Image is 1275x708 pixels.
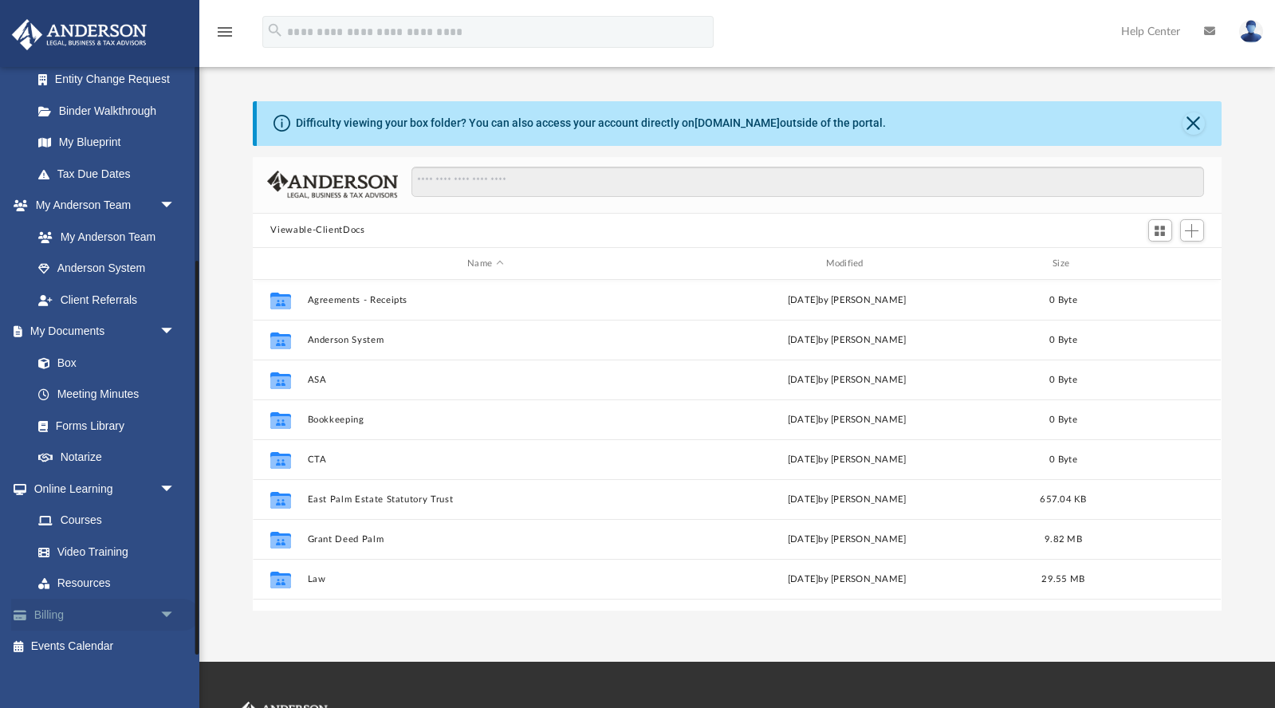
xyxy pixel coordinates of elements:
a: Box [22,347,183,379]
div: [DATE] by [PERSON_NAME] [670,533,1025,547]
a: Meeting Minutes [22,379,191,411]
div: [DATE] by [PERSON_NAME] [670,572,1025,587]
span: arrow_drop_down [159,190,191,222]
button: Switch to Grid View [1148,219,1172,242]
button: ASA [308,375,663,385]
button: Add [1180,219,1204,242]
span: 29.55 MB [1042,575,1085,584]
div: id [1103,257,1214,271]
a: Events Calendar [11,631,199,663]
button: Law [308,574,663,584]
div: Size [1032,257,1096,271]
a: Binder Walkthrough [22,95,199,127]
a: Billingarrow_drop_down [11,599,199,631]
a: Entity Change Request [22,64,199,96]
span: 0 Byte [1050,415,1078,424]
a: Tax Due Dates [22,158,199,190]
a: My Anderson Teamarrow_drop_down [11,190,191,222]
span: arrow_drop_down [159,473,191,505]
div: [DATE] by [PERSON_NAME] [670,333,1025,348]
i: menu [215,22,234,41]
a: My Blueprint [22,127,191,159]
button: Bookkeeping [308,415,663,425]
a: My Anderson Team [22,221,183,253]
span: 0 Byte [1050,296,1078,305]
div: [DATE] by [PERSON_NAME] [670,413,1025,427]
div: [DATE] by [PERSON_NAME] [670,293,1025,308]
button: Anderson System [308,335,663,345]
a: My Documentsarrow_drop_down [11,316,191,348]
div: grid [253,280,1221,611]
div: [DATE] by [PERSON_NAME] [670,373,1025,387]
i: search [266,22,284,39]
a: menu [215,30,234,41]
span: arrow_drop_down [159,599,191,631]
button: East Palm Estate Statutory Trust [308,494,663,505]
span: 657.04 KB [1041,495,1087,504]
div: [DATE] by [PERSON_NAME] [670,493,1025,507]
img: User Pic [1239,20,1263,43]
div: Difficulty viewing your box folder? You can also access your account directly on outside of the p... [296,115,886,132]
a: Forms Library [22,410,183,442]
button: Grant Deed Palm [308,534,663,545]
a: Video Training [22,536,183,568]
div: Modified [669,257,1025,271]
button: Close [1183,112,1205,135]
button: Agreements - Receipts [308,295,663,305]
a: [DOMAIN_NAME] [695,116,780,129]
a: Resources [22,568,191,600]
div: Name [307,257,663,271]
a: Online Learningarrow_drop_down [11,473,191,505]
a: Courses [22,505,191,537]
button: CTA [308,454,663,465]
button: Viewable-ClientDocs [270,223,364,238]
a: Client Referrals [22,284,191,316]
div: id [260,257,300,271]
span: 0 Byte [1050,336,1078,344]
span: arrow_drop_down [159,316,191,348]
span: 0 Byte [1050,455,1078,464]
span: 0 Byte [1050,376,1078,384]
a: Notarize [22,442,191,474]
div: [DATE] by [PERSON_NAME] [670,453,1025,467]
input: Search files and folders [411,167,1203,197]
span: 9.82 MB [1045,535,1083,544]
a: Anderson System [22,253,191,285]
img: Anderson Advisors Platinum Portal [7,19,152,50]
